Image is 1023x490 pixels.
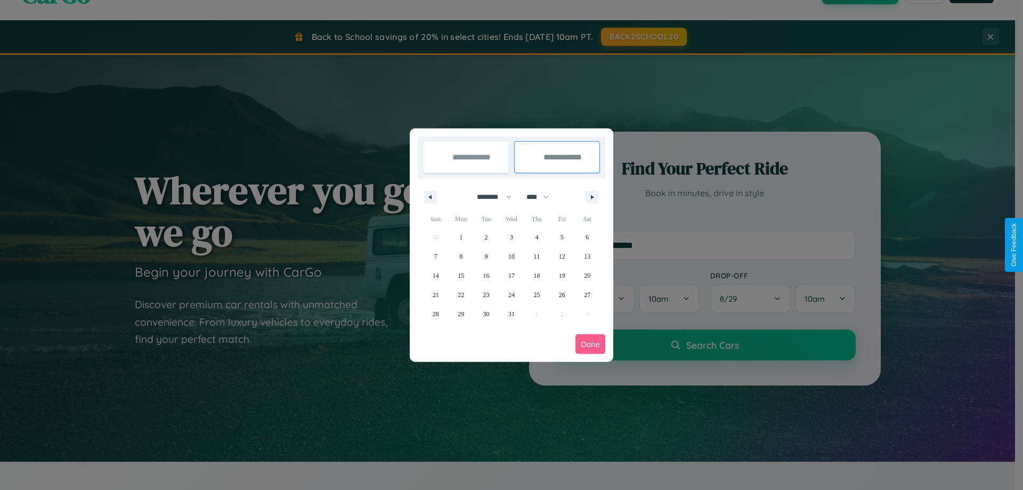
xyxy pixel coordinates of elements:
[423,211,448,228] span: Sun
[448,285,473,304] button: 22
[448,266,473,285] button: 15
[434,247,437,266] span: 7
[423,247,448,266] button: 7
[559,266,565,285] span: 19
[474,247,499,266] button: 9
[474,211,499,228] span: Tue
[524,228,549,247] button: 4
[483,285,490,304] span: 23
[549,266,574,285] button: 19
[559,285,565,304] span: 26
[508,266,515,285] span: 17
[499,304,524,324] button: 31
[575,211,600,228] span: Sat
[474,228,499,247] button: 2
[499,211,524,228] span: Wed
[423,266,448,285] button: 14
[533,285,540,304] span: 25
[559,247,565,266] span: 12
[508,285,515,304] span: 24
[508,304,515,324] span: 31
[474,285,499,304] button: 23
[584,247,590,266] span: 13
[458,285,464,304] span: 22
[575,334,605,354] button: Done
[448,211,473,228] span: Mon
[524,285,549,304] button: 25
[499,247,524,266] button: 10
[499,266,524,285] button: 17
[458,304,464,324] span: 29
[423,285,448,304] button: 21
[1010,223,1018,267] div: Give Feedback
[499,285,524,304] button: 24
[448,247,473,266] button: 8
[549,228,574,247] button: 5
[586,228,589,247] span: 6
[533,266,540,285] span: 18
[499,228,524,247] button: 3
[575,247,600,266] button: 13
[575,285,600,304] button: 27
[483,266,490,285] span: 16
[474,304,499,324] button: 30
[549,285,574,304] button: 26
[510,228,513,247] span: 3
[508,247,515,266] span: 10
[448,228,473,247] button: 1
[433,285,439,304] span: 21
[423,304,448,324] button: 28
[524,211,549,228] span: Thu
[534,247,540,266] span: 11
[485,247,488,266] span: 9
[584,285,590,304] span: 27
[485,228,488,247] span: 2
[575,266,600,285] button: 20
[448,304,473,324] button: 29
[524,247,549,266] button: 11
[433,266,439,285] span: 14
[535,228,538,247] span: 4
[459,228,462,247] span: 1
[549,247,574,266] button: 12
[483,304,490,324] span: 30
[474,266,499,285] button: 16
[433,304,439,324] span: 28
[459,247,462,266] span: 8
[575,228,600,247] button: 6
[584,266,590,285] span: 20
[561,228,564,247] span: 5
[549,211,574,228] span: Fri
[458,266,464,285] span: 15
[524,266,549,285] button: 18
